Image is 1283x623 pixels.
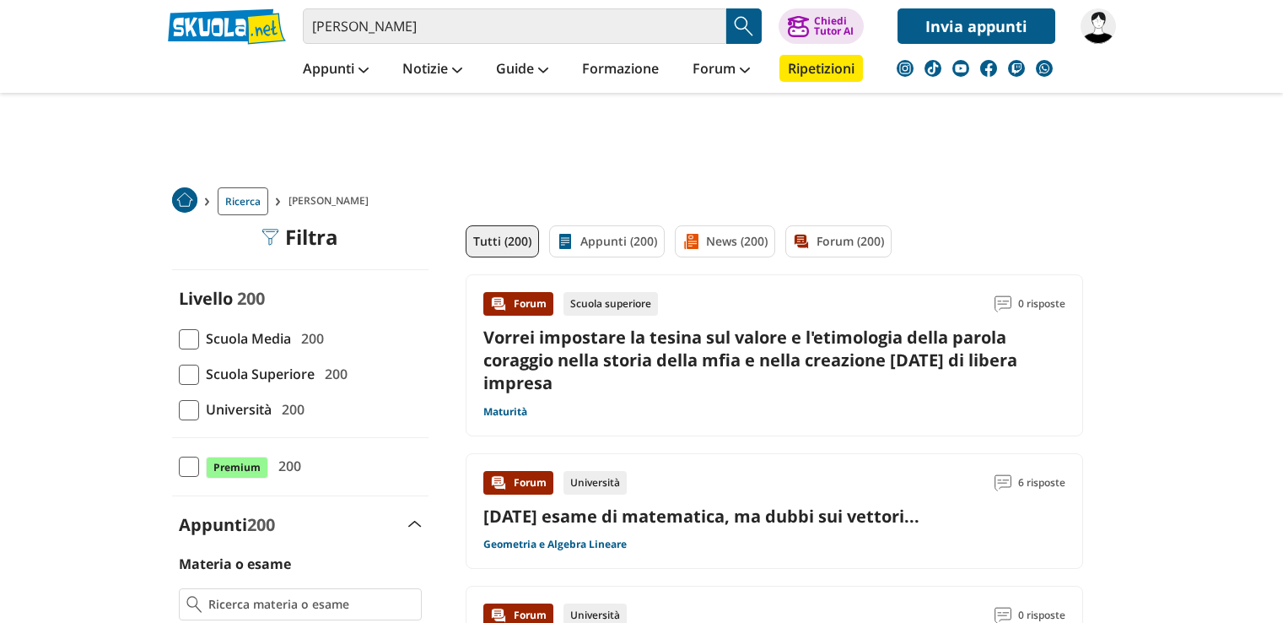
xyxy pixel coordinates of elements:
span: Premium [206,457,268,479]
div: Forum [483,292,553,316]
a: Formazione [578,55,663,85]
input: Ricerca materia o esame [208,596,413,613]
span: 200 [318,363,348,385]
span: 200 [294,328,324,349]
img: Ricerca materia o esame [186,596,202,613]
div: Scuola superiore [563,292,658,316]
a: Geometria e Algebra Lineare [483,538,627,551]
span: Università [199,398,272,420]
div: Forum [483,471,553,495]
span: 200 [272,455,301,477]
span: [PERSON_NAME] [288,187,375,215]
img: ilaria.masini1989 [1081,8,1116,44]
img: twitch [1008,60,1025,77]
img: tiktok [925,60,941,77]
img: Forum contenuto [490,295,507,312]
a: Appunti [299,55,373,85]
span: Scuola Media [199,328,291,349]
a: Forum [688,55,754,85]
a: Appunti (200) [549,225,665,257]
img: Cerca appunti, riassunti o versioni [731,14,757,39]
span: Scuola Superiore [199,363,315,385]
img: News filtro contenuto [682,233,699,250]
img: Commenti lettura [995,295,1011,312]
img: WhatsApp [1036,60,1053,77]
label: Materia o esame [179,555,291,573]
a: Tutti (200) [466,225,539,257]
span: 0 risposte [1018,292,1065,316]
a: [DATE] esame di matematica, ma dubbi sui vettori... [483,505,919,528]
a: Notizie [398,55,466,85]
div: Chiedi Tutor AI [814,16,854,36]
img: Commenti lettura [995,474,1011,491]
span: 200 [275,398,305,420]
button: Search Button [726,8,762,44]
label: Appunti [179,513,275,536]
a: Ripetizioni [779,55,863,82]
a: Invia appunti [898,8,1055,44]
a: Ricerca [218,187,268,215]
img: facebook [980,60,997,77]
img: Forum contenuto [490,474,507,491]
button: ChiediTutor AI [779,8,864,44]
span: 200 [247,513,275,536]
div: Università [563,471,627,495]
a: Forum (200) [785,225,892,257]
span: 200 [237,287,265,310]
a: Home [172,187,197,215]
label: Livello [179,287,233,310]
a: Guide [492,55,553,85]
img: youtube [952,60,969,77]
input: Cerca appunti, riassunti o versioni [303,8,726,44]
img: instagram [897,60,914,77]
img: Filtra filtri mobile [261,229,278,246]
a: News (200) [675,225,775,257]
img: Appunti filtro contenuto [557,233,574,250]
img: Home [172,187,197,213]
img: Forum filtro contenuto [793,233,810,250]
span: 6 risposte [1018,471,1065,495]
div: Filtra [261,225,338,249]
a: Maturità [483,405,527,419]
a: Vorrei impostare la tesina sul valore e l'etimologia della parola coraggio nella storia della mfi... [483,326,1017,394]
img: Apri e chiudi sezione [408,521,422,528]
